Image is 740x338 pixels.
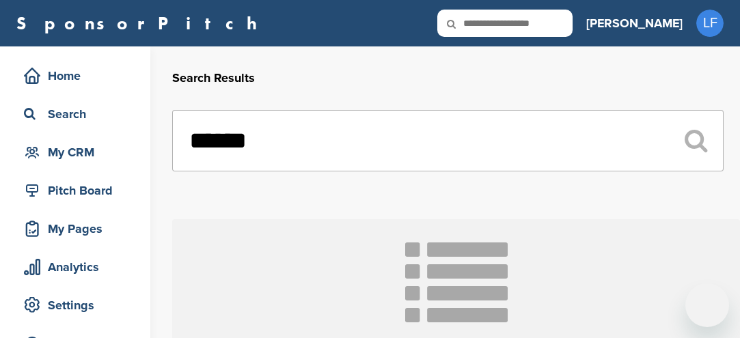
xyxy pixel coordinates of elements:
[20,64,137,88] div: Home
[20,255,137,279] div: Analytics
[696,10,724,37] span: LF
[16,14,266,32] a: SponsorPitch
[685,283,729,327] iframe: Button to launch messaging window
[172,69,724,87] h2: Search Results
[586,8,683,38] a: [PERSON_NAME]
[14,213,137,244] a: My Pages
[20,216,137,241] div: My Pages
[20,140,137,165] div: My CRM
[20,178,137,203] div: Pitch Board
[14,60,137,91] a: Home
[586,14,683,33] h3: [PERSON_NAME]
[14,290,137,321] a: Settings
[20,293,137,318] div: Settings
[14,137,137,168] a: My CRM
[14,98,137,130] a: Search
[14,251,137,283] a: Analytics
[20,102,137,126] div: Search
[14,175,137,206] a: Pitch Board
